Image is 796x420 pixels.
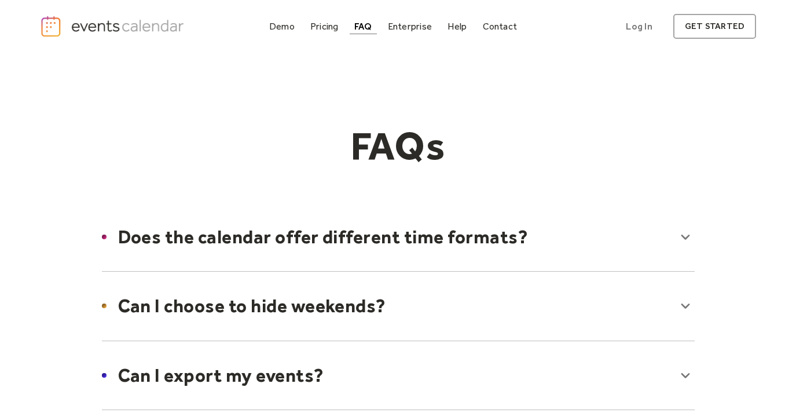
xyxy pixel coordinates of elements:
[40,15,188,38] a: home
[265,19,299,34] a: Demo
[383,19,436,34] a: Enterprise
[673,14,756,39] a: get started
[478,19,522,34] a: Contact
[447,23,467,30] div: Help
[269,23,295,30] div: Demo
[306,19,343,34] a: Pricing
[310,23,339,30] div: Pricing
[388,23,432,30] div: Enterprise
[350,19,377,34] a: FAQ
[483,23,518,30] div: Contact
[443,19,471,34] a: Help
[176,122,621,170] h1: FAQs
[354,23,372,30] div: FAQ
[614,14,663,39] a: Log In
